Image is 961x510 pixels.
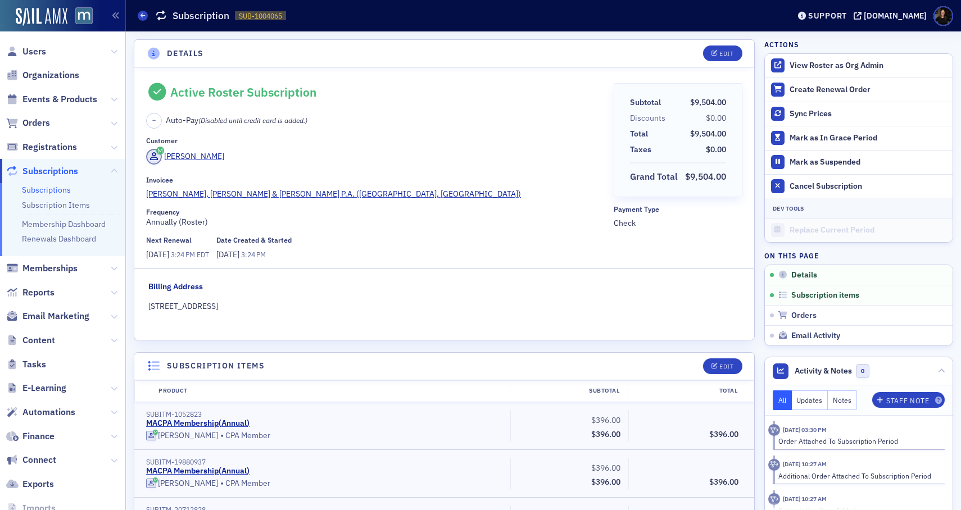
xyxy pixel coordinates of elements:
[791,290,859,300] span: Subscription items
[22,454,56,466] span: Connect
[6,286,55,299] a: Reports
[765,218,953,242] button: Replace Current Period
[6,334,55,347] a: Content
[146,176,173,184] div: Invoicee
[773,204,804,212] span: Dev Tools
[6,69,79,81] a: Organizations
[768,459,780,471] div: Activity
[22,406,75,418] span: Automations
[241,250,265,259] span: 3:24 PM
[148,281,203,293] div: Billing Address
[158,431,218,441] div: [PERSON_NAME]
[22,358,46,371] span: Tasks
[765,102,953,126] button: Sync Prices
[795,365,852,377] span: Activity & Notes
[790,157,947,167] div: Mark as Suspended
[152,116,156,125] span: –
[6,406,75,418] a: Automations
[790,109,947,119] div: Sync Prices
[22,262,78,275] span: Memberships
[630,128,652,140] span: Total
[167,360,265,372] h4: Subscription items
[703,45,742,61] button: Edit
[706,144,726,154] span: $0.00
[166,115,307,126] span: Auto-Pay
[146,458,502,466] div: SUBITM-19880937
[886,398,929,404] div: Staff Note
[591,429,620,439] span: $396.00
[22,430,55,443] span: Finance
[628,386,746,395] div: Total
[146,478,502,489] div: CPA Member
[22,334,55,347] span: Content
[146,430,502,441] div: CPA Member
[6,262,78,275] a: Memberships
[783,495,827,503] time: 5/13/2025 10:27 AM
[220,430,224,441] span: •
[828,390,857,410] button: Notes
[764,39,799,49] h4: Actions
[783,426,827,434] time: 7/21/2025 03:30 PM
[792,390,828,410] button: Updates
[510,386,628,395] div: Subtotal
[146,149,224,165] a: [PERSON_NAME]
[6,93,97,106] a: Events & Products
[158,479,218,489] div: [PERSON_NAME]
[790,61,883,71] button: View Roster as Org Admin
[630,97,661,108] div: Subtotal
[778,436,937,446] div: Order Attached To Subscription Period
[864,11,927,21] div: [DOMAIN_NAME]
[709,429,738,439] span: $396.00
[170,85,316,99] div: Active Roster Subscription
[790,225,947,235] div: Replace Current Period
[6,310,89,322] a: Email Marketing
[146,479,218,489] a: [PERSON_NAME]
[22,117,50,129] span: Orders
[791,331,840,341] span: Email Activity
[146,466,250,476] a: MACPA Membership(Annual)
[146,188,606,200] a: [PERSON_NAME], [PERSON_NAME] & [PERSON_NAME] P.A. ([GEOGRAPHIC_DATA], [GEOGRAPHIC_DATA])
[709,477,738,487] span: $396.00
[146,236,192,244] div: Next Renewal
[690,97,726,107] span: $9,504.00
[6,141,77,153] a: Registrations
[614,205,659,213] div: Payment Type
[790,133,947,143] div: Mark as In Grace Period
[765,126,953,150] button: Mark as In Grace Period
[67,7,93,26] a: View Homepage
[16,8,67,26] img: SailAMX
[216,236,292,244] div: Date Created & Started
[872,392,945,408] button: Staff Note
[933,6,953,26] span: Profile
[173,9,229,22] h1: Subscription
[239,11,282,21] span: SUB-1004065
[778,471,937,481] div: Additional Order Attached To Subscription Period
[765,150,953,174] button: Mark as Suspended
[198,116,307,125] span: (Disabled until credit card is added.)
[765,54,953,78] button: View Roster as Org Admin
[146,418,250,429] a: MACPA Membership(Annual)
[146,431,218,441] a: [PERSON_NAME]
[630,112,669,124] span: Discounts
[791,311,817,321] span: Orders
[146,188,521,200] span: Gorfine, Schiller & Gardyn P.A. (Owings Mills, MD)
[6,165,78,177] a: Subscriptions
[22,141,77,153] span: Registrations
[167,48,204,60] h4: Details
[22,200,90,210] a: Subscription Items
[22,382,66,394] span: E-Learning
[146,249,171,259] span: [DATE]
[854,12,931,20] button: [DOMAIN_NAME]
[6,358,46,371] a: Tasks
[765,174,953,198] button: Cancel Subscription
[783,460,827,468] time: 5/13/2025 10:27 AM
[703,358,742,374] button: Edit
[216,249,241,259] span: [DATE]
[22,286,55,299] span: Reports
[630,97,665,108] span: Subtotal
[22,219,106,229] a: Membership Dashboard
[706,113,726,123] span: $0.00
[75,7,93,25] img: SailAMX
[768,424,780,436] div: Activity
